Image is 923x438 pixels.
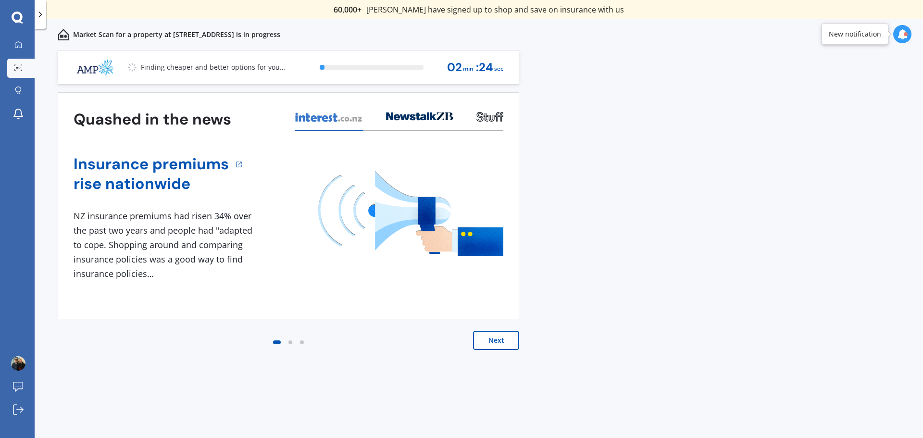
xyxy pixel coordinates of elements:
[74,174,229,194] a: rise nationwide
[74,209,256,281] div: NZ insurance premiums had risen 34% over the past two years and people had "adapted to cope. Shop...
[463,63,474,75] span: min
[447,61,462,74] span: 02
[494,63,503,75] span: sec
[74,154,229,174] a: Insurance premiums
[476,61,493,74] span: : 24
[829,29,881,39] div: New notification
[473,331,519,350] button: Next
[11,356,25,371] img: ALm5wu3eEvXo1nWSYq6-g1F9gWtewwgyItVRll8DcEfbzEI=s96-c
[141,63,285,72] p: Finding cheaper and better options for you...
[73,30,280,39] p: Market Scan for a property at [STREET_ADDRESS] is in progress
[318,171,503,256] img: media image
[74,110,231,129] h3: Quashed in the news
[58,29,69,40] img: home-and-contents.b802091223b8502ef2dd.svg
